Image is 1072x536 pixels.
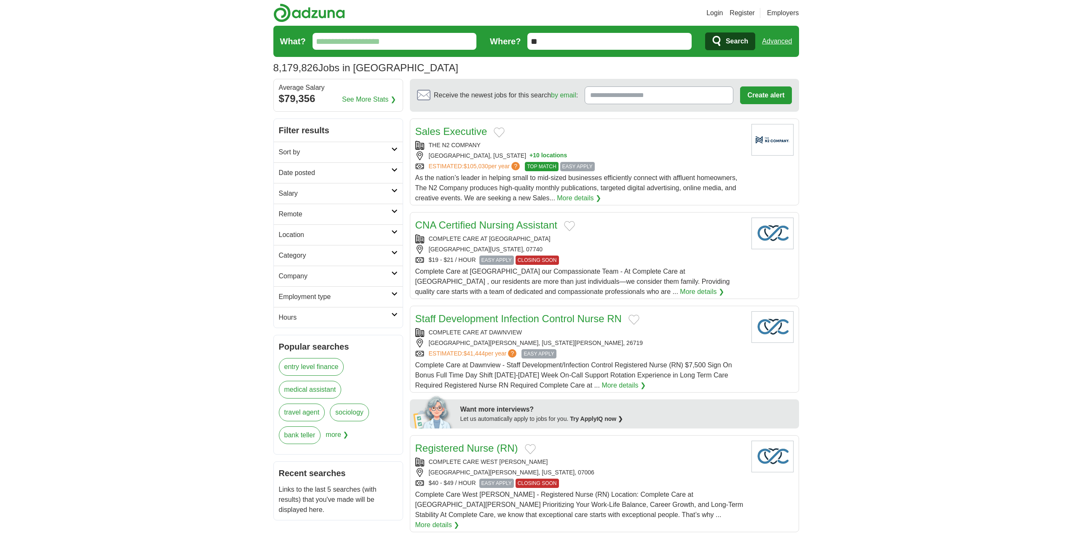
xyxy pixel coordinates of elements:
[279,467,398,479] h2: Recent searches
[415,126,487,137] a: Sales Executive
[511,162,520,170] span: ?
[274,162,403,183] a: Date posted
[767,8,799,18] a: Employers
[751,311,794,343] img: Company logo
[274,286,403,307] a: Employment type
[521,349,556,358] span: EASY APPLY
[529,151,567,160] button: +10 locations
[279,271,391,281] h2: Company
[279,147,391,157] h2: Sort by
[463,163,488,170] span: $105,030
[280,35,306,48] label: What?
[706,8,723,18] a: Login
[279,250,391,261] h2: Category
[516,256,559,265] span: CLOSING SOON
[415,339,745,347] div: [GEOGRAPHIC_DATA][PERSON_NAME], [US_STATE][PERSON_NAME], 26719
[762,33,792,50] a: Advanced
[490,35,521,48] label: Where?
[751,218,794,249] img: Company logo
[529,151,533,160] span: +
[415,151,745,160] div: [GEOGRAPHIC_DATA], [US_STATE]
[274,119,403,142] h2: Filter results
[415,313,622,324] a: Staff Development Infection Control Nurse RN
[557,193,601,203] a: More details ❯
[429,349,519,358] a: ESTIMATED:$41,444per year?
[274,266,403,286] a: Company
[279,189,391,199] h2: Salary
[460,404,794,415] div: Want more interviews?
[751,441,794,472] img: Company logo
[279,292,391,302] h2: Employment type
[494,127,505,137] button: Add to favorite jobs
[415,361,732,389] span: Complete Care at Dawnview - Staff Development/Infection Control Registered Nurse (RN) $7,500 Sign...
[274,245,403,266] a: Category
[279,312,391,323] h2: Hours
[415,141,745,150] div: THE N2 COMPANY
[730,8,755,18] a: Register
[415,491,743,518] span: Complete Care West [PERSON_NAME] - Registered Nurse (RN) Location: Complete Care at [GEOGRAPHIC_D...
[525,444,536,454] button: Add to favorite jobs
[415,479,745,488] div: $40 - $49 / HOUR
[434,90,578,100] span: Receive the newest jobs for this search :
[415,468,745,477] div: [GEOGRAPHIC_DATA][PERSON_NAME], [US_STATE], 07006
[279,404,325,421] a: travel agent
[463,350,485,357] span: $41,444
[415,245,745,254] div: [GEOGRAPHIC_DATA][US_STATE], 07740
[273,60,318,75] span: 8,179,826
[740,86,791,104] button: Create alert
[415,328,745,337] div: COMPLETE CARE AT DAWNVIEW
[564,221,575,231] button: Add to favorite jobs
[415,442,518,454] a: Registered Nurse (RN)
[705,32,755,50] button: Search
[680,287,724,297] a: More details ❯
[279,84,398,91] div: Average Salary
[273,3,345,22] img: Adzuna logo
[279,485,398,515] p: Links to the last 5 searches (with results) that you've made will be displayed here.
[274,307,403,328] a: Hours
[415,219,557,231] a: CNA Certified Nursing Assistant
[508,349,516,358] span: ?
[273,62,458,73] h1: Jobs in [GEOGRAPHIC_DATA]
[279,358,344,376] a: entry level finance
[330,404,369,421] a: sociology
[551,92,576,99] a: by email
[726,33,748,50] span: Search
[279,168,391,178] h2: Date posted
[601,380,646,391] a: More details ❯
[415,268,730,295] span: Complete Care at [GEOGRAPHIC_DATA] our Compassionate Team - At Complete Care at [GEOGRAPHIC_DATA]...
[525,162,558,171] span: TOP MATCH
[279,340,398,353] h2: Popular searches
[479,256,514,265] span: EASY APPLY
[413,395,454,428] img: apply-iq-scientist.png
[274,142,403,162] a: Sort by
[560,162,595,171] span: EASY APPLY
[415,234,745,243] div: COMPLETE CARE AT [GEOGRAPHIC_DATA]
[279,381,342,399] a: medical assistant
[279,209,391,219] h2: Remote
[429,162,522,171] a: ESTIMATED:$105,030per year?
[279,230,391,240] h2: Location
[415,256,745,265] div: $19 - $21 / HOUR
[342,94,396,105] a: See More Stats ❯
[274,224,403,245] a: Location
[628,315,639,325] button: Add to favorite jobs
[415,174,738,202] span: As the nation’s leader in helping small to mid-sized businesses efficiently connect with affluent...
[479,479,514,488] span: EASY APPLY
[415,458,745,466] div: COMPLETE CARE WEST [PERSON_NAME]
[516,479,559,488] span: CLOSING SOON
[570,415,623,422] a: Try ApplyIQ now ❯
[274,204,403,224] a: Remote
[460,415,794,423] div: Let us automatically apply to jobs for you.
[279,426,321,444] a: bank teller
[326,426,348,449] span: more ❯
[751,124,794,156] img: Company logo
[415,520,460,530] a: More details ❯
[279,91,398,106] div: $79,356
[274,183,403,204] a: Salary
